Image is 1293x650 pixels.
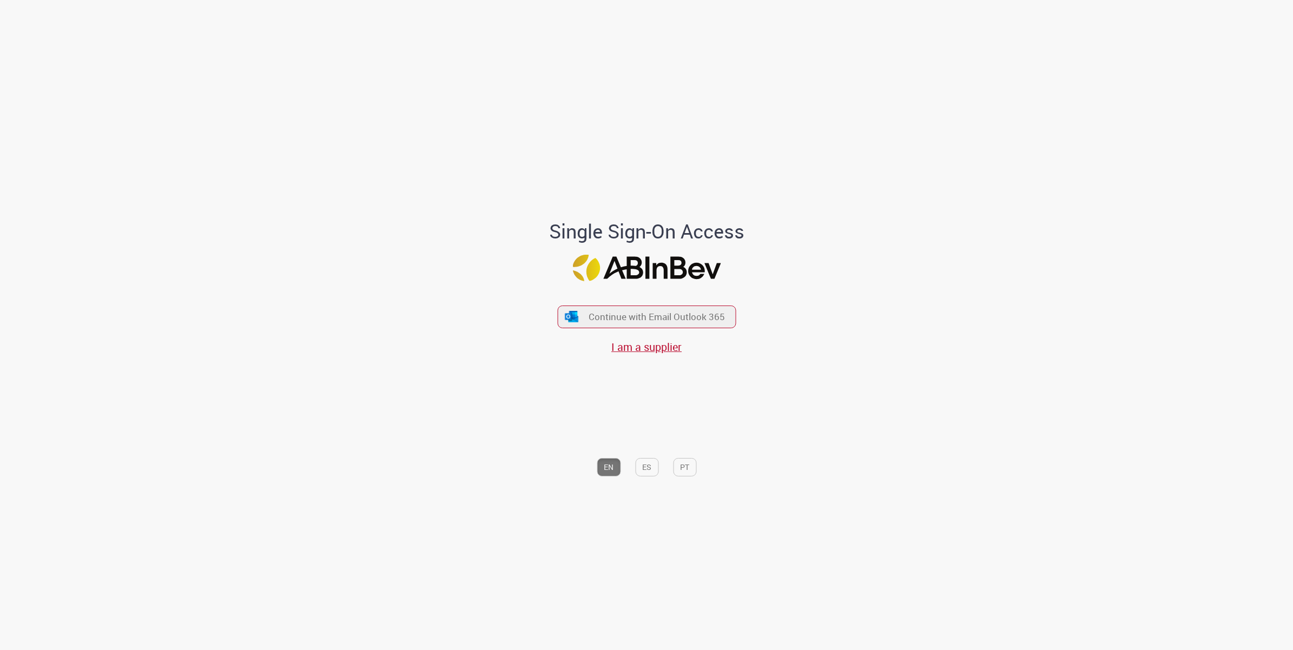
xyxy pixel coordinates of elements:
[597,458,621,476] button: EN
[673,458,696,476] button: PT
[572,255,721,281] img: Logo ABInBev
[564,311,579,322] img: ícone Azure/Microsoft 360
[611,340,682,354] a: I am a supplier
[589,311,725,323] span: Continue with Email Outlook 365
[557,306,736,328] button: ícone Azure/Microsoft 360 Continue with Email Outlook 365
[635,458,658,476] button: ES
[497,221,797,242] h1: Single Sign-On Access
